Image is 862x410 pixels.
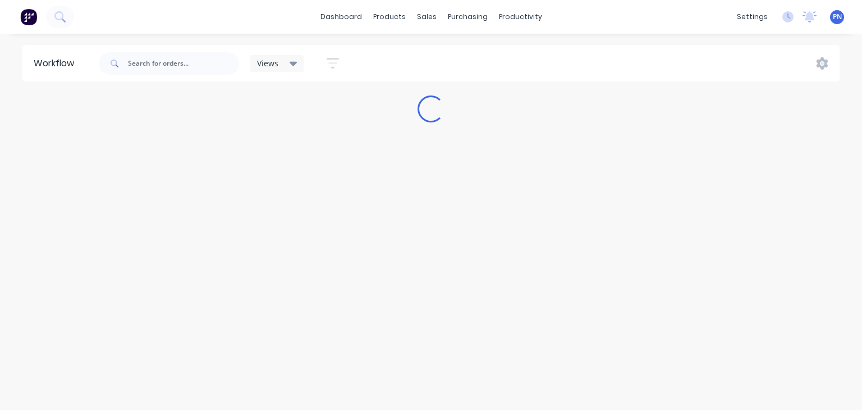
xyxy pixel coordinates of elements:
div: purchasing [442,8,493,25]
div: sales [411,8,442,25]
div: productivity [493,8,548,25]
div: settings [731,8,773,25]
div: Workflow [34,57,80,70]
a: dashboard [315,8,368,25]
img: Factory [20,8,37,25]
span: Views [257,57,278,69]
div: products [368,8,411,25]
span: PN [833,12,842,22]
input: Search for orders... [128,52,239,75]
